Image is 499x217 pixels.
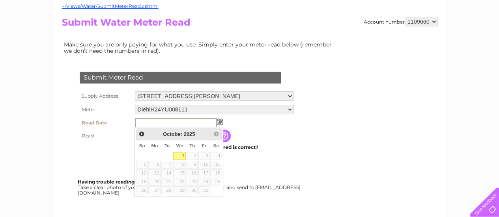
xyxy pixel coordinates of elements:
b: Having trouble reading your meter? [78,179,166,185]
span: Tuesday [164,143,170,148]
span: Friday [202,143,206,148]
th: Read [78,130,133,142]
span: Thursday [189,143,195,148]
a: Contact [447,33,466,39]
a: Water [360,33,375,39]
span: Sunday [139,143,145,148]
td: Are you sure the read you have entered is correct? [133,142,295,152]
a: Telecoms [402,33,426,39]
div: Submit Meter Read [80,72,281,83]
a: Prev [137,130,146,139]
a: Log out [473,33,492,39]
div: Account number [364,17,437,26]
a: Energy [380,33,397,39]
td: Make sure you are only paying for what you use. Simply enter your meter read below (remember we d... [62,39,338,56]
span: 2025 [184,131,195,137]
a: 1 [173,152,186,160]
h2: Submit Water Meter Read [62,17,437,32]
img: logo.png [17,20,58,45]
span: Wednesday [176,143,183,148]
th: Supply Address [78,89,133,103]
div: Clear Business is a trading name of Verastar Limited (registered in [GEOGRAPHIC_DATA] No. 3667643... [64,4,436,38]
a: ~/Views/Water/SubmitMeterRead.cshtml [62,3,159,9]
th: Read Date [78,116,133,130]
span: Saturday [213,143,219,148]
th: Meter [78,103,133,116]
div: Take a clear photo of your readings, tell us which supply it's for and send to [EMAIL_ADDRESS][DO... [78,179,302,195]
span: Prev [138,131,145,137]
a: 0333 014 3131 [350,4,405,14]
input: Information [218,130,232,142]
span: October [163,131,182,137]
a: Blog [430,33,442,39]
img: ... [217,119,223,125]
span: Monday [151,143,158,148]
